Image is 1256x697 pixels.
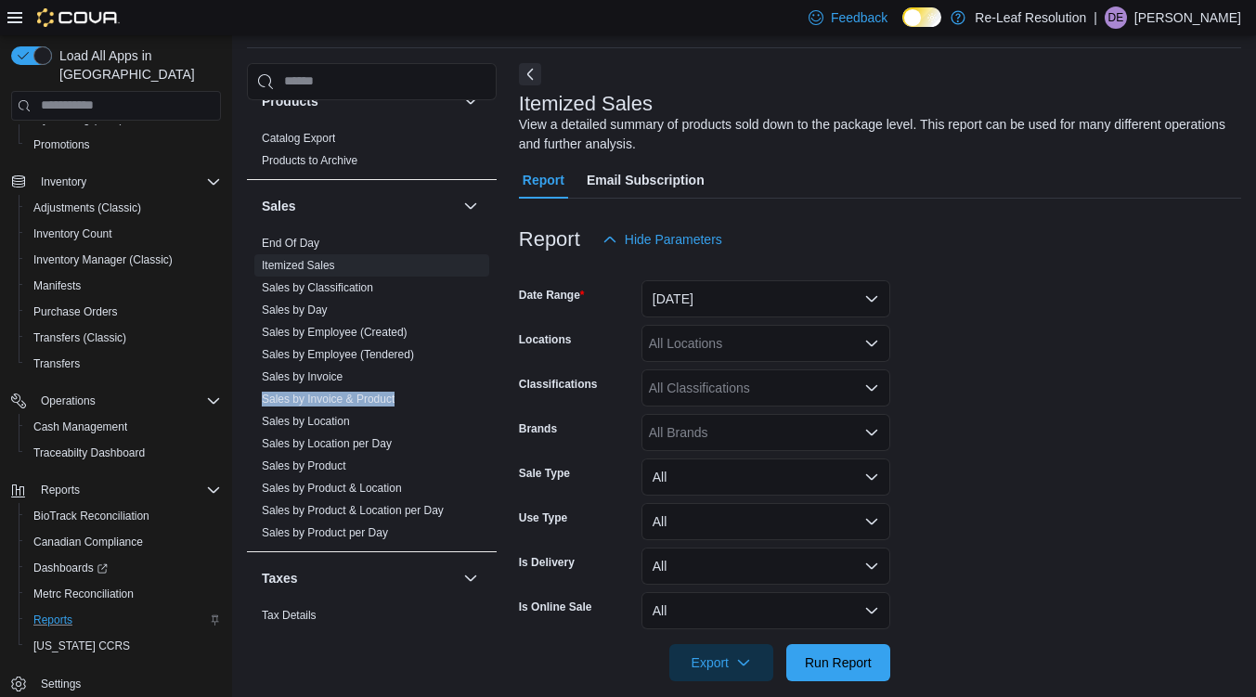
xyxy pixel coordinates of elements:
[641,503,890,540] button: All
[41,394,96,408] span: Operations
[26,134,97,156] a: Promotions
[902,27,903,28] span: Dark Mode
[595,221,730,258] button: Hide Parameters
[1134,6,1241,29] p: [PERSON_NAME]
[26,353,221,375] span: Transfers
[519,93,653,115] h3: Itemized Sales
[262,348,414,361] a: Sales by Employee (Tendered)
[460,195,482,217] button: Sales
[33,390,103,412] button: Operations
[33,278,81,293] span: Manifests
[262,236,319,251] span: End Of Day
[262,197,456,215] button: Sales
[33,561,108,575] span: Dashboards
[262,281,373,294] a: Sales by Classification
[33,252,173,267] span: Inventory Manager (Classic)
[262,370,343,383] a: Sales by Invoice
[33,390,221,412] span: Operations
[26,301,125,323] a: Purchase Orders
[19,221,228,247] button: Inventory Count
[26,531,221,553] span: Canadian Compliance
[262,369,343,384] span: Sales by Invoice
[33,171,221,193] span: Inventory
[33,445,145,460] span: Traceabilty Dashboard
[26,635,137,657] a: [US_STATE] CCRS
[33,419,127,434] span: Cash Management
[19,351,228,377] button: Transfers
[26,557,115,579] a: Dashboards
[41,174,86,189] span: Inventory
[460,567,482,589] button: Taxes
[26,442,152,464] a: Traceabilty Dashboard
[262,414,350,429] span: Sales by Location
[26,249,180,271] a: Inventory Manager (Classic)
[52,46,221,84] span: Load All Apps in [GEOGRAPHIC_DATA]
[262,481,402,496] span: Sales by Product & Location
[262,280,373,295] span: Sales by Classification
[641,280,890,317] button: [DATE]
[26,353,87,375] a: Transfers
[262,482,402,495] a: Sales by Product & Location
[262,526,388,539] a: Sales by Product per Day
[902,7,941,27] input: Dark Mode
[669,644,773,681] button: Export
[519,288,585,303] label: Date Range
[641,548,890,585] button: All
[262,503,444,518] span: Sales by Product & Location per Day
[262,393,395,406] a: Sales by Invoice & Product
[262,303,328,316] a: Sales by Day
[26,301,221,323] span: Purchase Orders
[33,613,72,627] span: Reports
[4,388,228,414] button: Operations
[19,195,228,221] button: Adjustments (Classic)
[262,131,335,146] span: Catalog Export
[975,6,1086,29] p: Re-Leaf Resolution
[587,161,705,199] span: Email Subscription
[19,440,228,466] button: Traceabilty Dashboard
[26,416,135,438] a: Cash Management
[519,377,598,392] label: Classifications
[519,228,580,251] h3: Report
[33,304,118,319] span: Purchase Orders
[262,569,456,587] button: Taxes
[262,259,335,272] a: Itemized Sales
[19,607,228,633] button: Reports
[19,555,228,581] a: Dashboards
[262,347,414,362] span: Sales by Employee (Tendered)
[19,273,228,299] button: Manifests
[262,569,298,587] h3: Taxes
[805,653,872,672] span: Run Report
[33,479,87,501] button: Reports
[37,8,120,27] img: Cova
[262,258,335,273] span: Itemized Sales
[262,525,388,540] span: Sales by Product per Day
[641,458,890,496] button: All
[19,247,228,273] button: Inventory Manager (Classic)
[262,392,395,407] span: Sales by Invoice & Product
[26,505,157,527] a: BioTrack Reconciliation
[19,299,228,325] button: Purchase Orders
[33,535,143,549] span: Canadian Compliance
[247,232,497,551] div: Sales
[26,134,221,156] span: Promotions
[519,555,575,570] label: Is Delivery
[262,197,296,215] h3: Sales
[262,504,444,517] a: Sales by Product & Location per Day
[26,442,221,464] span: Traceabilty Dashboard
[26,197,149,219] a: Adjustments (Classic)
[33,356,80,371] span: Transfers
[519,510,567,525] label: Use Type
[4,169,228,195] button: Inventory
[19,132,228,158] button: Promotions
[4,670,228,697] button: Settings
[26,531,150,553] a: Canadian Compliance
[19,503,228,529] button: BioTrack Reconciliation
[519,466,570,481] label: Sale Type
[262,92,456,110] button: Products
[519,115,1232,154] div: View a detailed summary of products sold down to the package level. This report can be used for m...
[519,63,541,85] button: Next
[1108,6,1124,29] span: DE
[831,8,887,27] span: Feedback
[26,275,221,297] span: Manifests
[19,581,228,607] button: Metrc Reconciliation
